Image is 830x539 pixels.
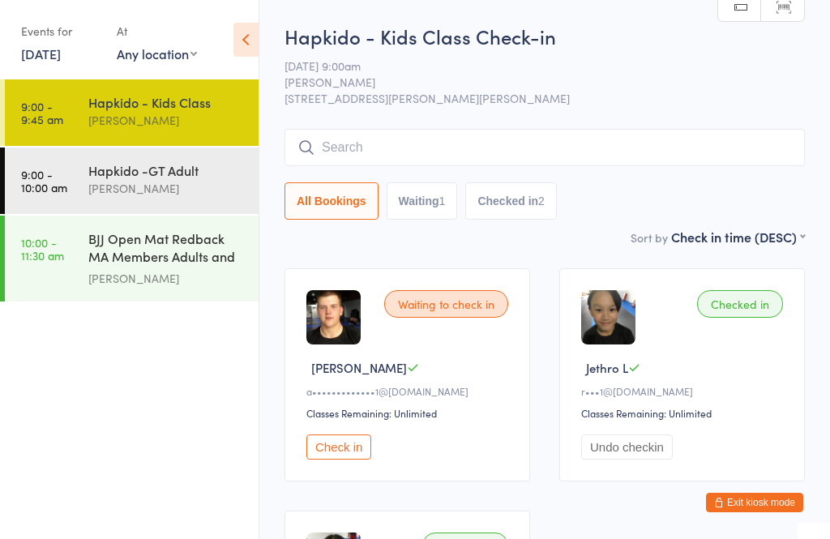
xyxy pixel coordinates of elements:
[285,90,805,106] span: [STREET_ADDRESS][PERSON_NAME][PERSON_NAME]
[88,93,245,111] div: Hapkido - Kids Class
[581,406,788,420] div: Classes Remaining: Unlimited
[285,58,780,74] span: [DATE] 9:00am
[671,228,805,246] div: Check in time (DESC)
[465,182,557,220] button: Checked in2
[384,290,508,318] div: Waiting to check in
[21,45,61,62] a: [DATE]
[21,100,63,126] time: 9:00 - 9:45 am
[306,434,371,460] button: Check in
[88,161,245,179] div: Hapkido -GT Adult
[5,148,259,214] a: 9:00 -10:00 amHapkido -GT Adult[PERSON_NAME]
[306,290,361,344] img: image1741393100.png
[306,384,513,398] div: a•••••••••••••1@[DOMAIN_NAME]
[285,129,805,166] input: Search
[117,45,197,62] div: Any location
[581,434,673,460] button: Undo checkin
[88,269,245,288] div: [PERSON_NAME]
[21,18,101,45] div: Events for
[697,290,783,318] div: Checked in
[311,359,407,376] span: [PERSON_NAME]
[88,229,245,269] div: BJJ Open Mat Redback MA Members Adults and Kids
[21,236,64,262] time: 10:00 - 11:30 am
[117,18,197,45] div: At
[88,179,245,198] div: [PERSON_NAME]
[88,111,245,130] div: [PERSON_NAME]
[631,229,668,246] label: Sort by
[285,182,379,220] button: All Bookings
[706,493,803,512] button: Exit kiosk mode
[285,74,780,90] span: [PERSON_NAME]
[581,384,788,398] div: r•••1@[DOMAIN_NAME]
[586,359,628,376] span: Jethro L
[5,79,259,146] a: 9:00 -9:45 amHapkido - Kids Class[PERSON_NAME]
[306,406,513,420] div: Classes Remaining: Unlimited
[5,216,259,302] a: 10:00 -11:30 amBJJ Open Mat Redback MA Members Adults and Kids[PERSON_NAME]
[538,195,545,207] div: 2
[285,23,805,49] h2: Hapkido - Kids Class Check-in
[21,168,67,194] time: 9:00 - 10:00 am
[439,195,446,207] div: 1
[581,290,635,344] img: image1738650476.png
[387,182,458,220] button: Waiting1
